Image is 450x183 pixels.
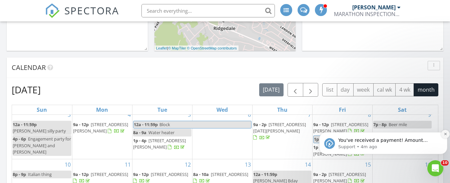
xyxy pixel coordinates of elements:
[211,171,248,177] span: [STREET_ADDRESS]
[156,46,167,50] a: Leaflet
[313,121,368,134] a: 9a - 12p [STREET_ADDRESS][PERSON_NAME]
[427,160,443,176] iframe: Intercom live chat
[187,46,237,50] a: © OpenStreetMap contributors
[313,144,327,150] span: 1p - 5p
[12,63,46,72] span: Calendar
[253,121,312,142] a: 9a - 2p [STREET_ADDRESS][DATE][PERSON_NAME]
[252,109,312,159] td: Go to August 7, 2025
[322,83,337,96] button: list
[73,121,128,134] span: [STREET_ADDRESS][PERSON_NAME]
[72,109,132,159] td: Go to August 4, 2025
[253,171,277,177] span: 12a - 11:59p
[313,121,372,135] a: 9a - 12p [STREET_ADDRESS][PERSON_NAME]
[244,159,252,170] a: Go to August 13, 2025
[151,171,188,177] span: [STREET_ADDRESS]
[253,121,306,134] span: [STREET_ADDRESS][DATE][PERSON_NAME]
[414,83,438,96] button: month
[193,171,209,177] span: 8a - 10a
[317,118,450,165] iframe: Intercom notifications message
[13,171,26,177] span: 8p - 9p
[73,121,89,127] span: 9a - 12p
[45,9,119,23] a: SPECTORA
[183,159,192,170] a: Go to August 12, 2025
[313,121,329,127] span: 9a - 12p
[304,159,312,170] a: Go to August 14, 2025
[253,121,267,127] span: 9a - 2p
[427,109,432,120] a: Go to August 9, 2025
[313,144,366,157] span: [STREET_ADDRESS][PERSON_NAME]
[303,83,319,97] button: Next month
[253,121,306,140] a: 9a - 2p [STREET_ADDRESS][DATE][PERSON_NAME]
[91,171,128,177] span: [STREET_ADDRESS]
[13,136,71,155] span: Engagement party for [PERSON_NAME] and [PERSON_NAME]
[133,121,158,128] span: 12a - 11:59p
[313,171,327,177] span: 9a - 2p
[12,109,72,159] td: Go to August 3, 2025
[215,105,229,114] a: Wednesday
[45,3,60,18] img: The Best Home Inspection Software - Spectora
[334,11,401,17] div: MARATHON INSPECTIONS LLC
[73,121,128,134] a: 9a - 12p [STREET_ADDRESS][PERSON_NAME]
[314,136,328,143] span: 1p - 5p
[95,105,109,114] a: Monday
[313,144,372,158] a: 1p - 5p [STREET_ADDRESS][PERSON_NAME]
[373,83,396,96] button: cal wk
[123,159,132,170] a: Go to August 11, 2025
[35,105,48,114] a: Sunday
[168,46,186,50] a: © MapTiler
[126,109,132,120] a: Go to August 4, 2025
[133,138,186,150] span: [STREET_ADDRESS][PERSON_NAME]
[133,138,146,144] span: 1p - 4p
[132,109,192,159] td: Go to August 5, 2025
[13,128,66,134] span: [PERSON_NAME] silly party
[148,129,174,135] span: Water heater
[367,109,372,120] a: Go to August 8, 2025
[64,3,119,17] span: SPECTORA
[186,109,192,120] a: Go to August 5, 2025
[192,109,252,159] td: Go to August 6, 2025
[13,121,37,127] span: 12a - 11:59p
[276,105,289,114] a: Thursday
[441,160,449,166] span: 10
[156,105,168,114] a: Tuesday
[133,129,146,135] span: 8a - 9a
[133,138,186,150] a: 1p - 4p [STREET_ADDRESS][PERSON_NAME]
[154,45,239,51] div: |
[13,136,26,142] span: 4p - 6p
[307,109,312,120] a: Go to August 7, 2025
[313,144,366,157] a: 1p - 5p [STREET_ADDRESS][PERSON_NAME]
[313,121,368,134] span: [STREET_ADDRESS][PERSON_NAME]
[247,109,252,120] a: Go to August 6, 2025
[73,171,89,177] span: 9a - 12p
[28,171,52,177] span: Italian thing
[338,105,347,114] a: Friday
[66,109,72,120] a: Go to August 3, 2025
[141,4,275,17] input: Search everything...
[353,83,374,96] button: week
[159,121,170,127] span: Block
[352,4,396,11] div: [PERSON_NAME]
[312,109,372,159] td: Go to August 8, 2025
[133,171,149,177] span: 9a - 12p
[73,121,131,135] a: 9a - 12p [STREET_ADDRESS][PERSON_NAME]
[397,105,408,114] a: Saturday
[133,137,191,151] a: 1p - 4p [STREET_ADDRESS][PERSON_NAME]
[337,83,354,96] button: day
[12,83,41,96] h2: [DATE]
[395,83,414,96] button: 4 wk
[259,83,284,96] button: [DATE]
[63,159,72,170] a: Go to August 10, 2025
[288,83,303,97] button: Previous month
